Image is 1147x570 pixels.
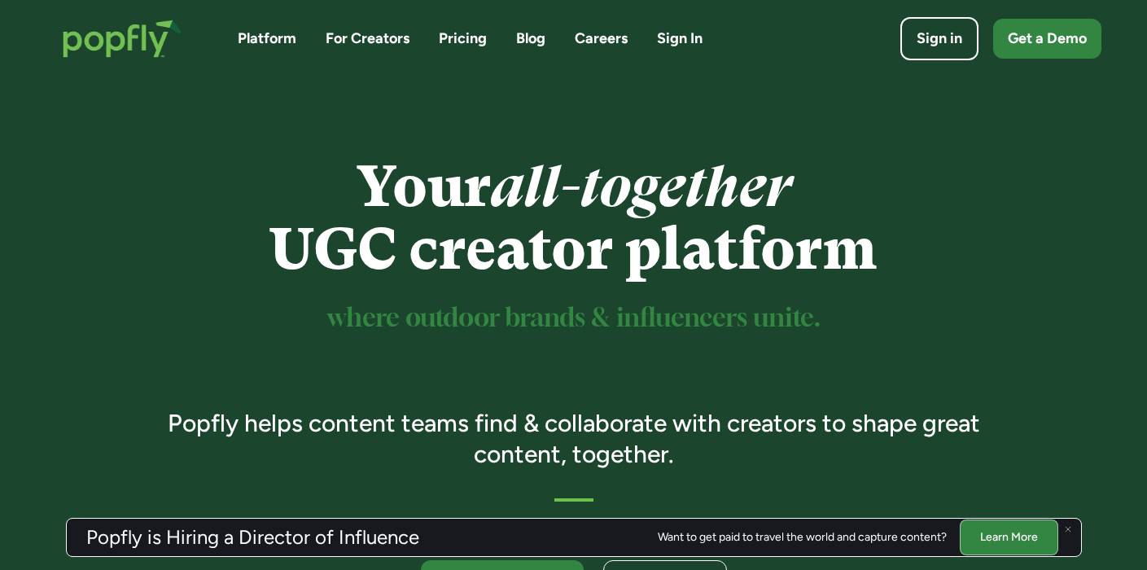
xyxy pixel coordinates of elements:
a: Sign In [657,28,703,49]
h1: Your UGC creator platform [144,156,1003,281]
div: Sign in [917,28,962,49]
a: Careers [575,28,628,49]
a: Platform [238,28,296,49]
div: Get a Demo [1008,28,1087,49]
a: Learn More [960,520,1058,555]
a: Sign in [900,17,978,60]
a: Get a Demo [993,19,1101,59]
a: Blog [516,28,545,49]
a: Pricing [439,28,487,49]
h3: Popfly is Hiring a Director of Influence [86,528,419,547]
em: all-together [491,154,791,220]
sup: where outdoor brands & influencers unite. [327,306,821,331]
div: Want to get paid to travel the world and capture content? [658,531,947,544]
a: For Creators [326,28,409,49]
h3: Popfly helps content teams find & collaborate with creators to shape great content, together. [144,408,1003,469]
a: home [46,3,199,74]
